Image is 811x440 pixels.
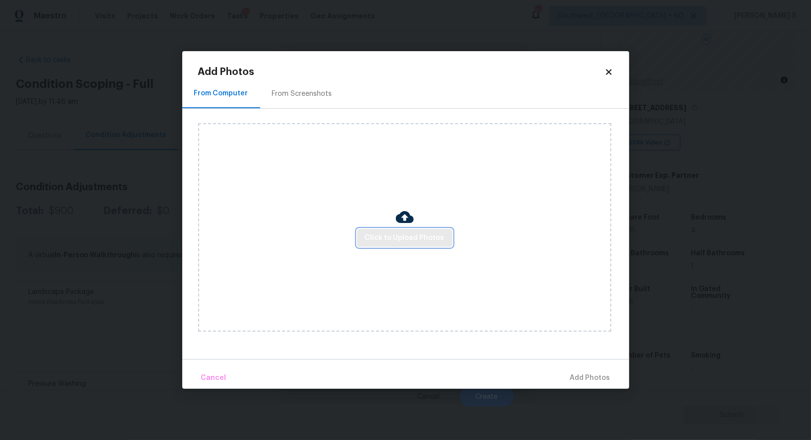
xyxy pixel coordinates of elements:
div: From Screenshots [272,89,332,99]
button: Click to Upload Photos [357,229,452,247]
img: Cloud Upload Icon [396,208,414,226]
div: From Computer [194,88,248,98]
button: Cancel [197,367,230,389]
h2: Add Photos [198,67,604,77]
span: Click to Upload Photos [365,232,444,244]
span: Cancel [201,372,226,384]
